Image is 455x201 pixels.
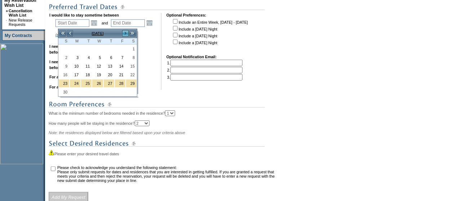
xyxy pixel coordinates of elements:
[49,13,119,17] b: I would like to stay sometime between
[126,79,137,87] a: 29
[126,45,137,53] a: 1
[70,79,80,87] a: 24
[126,70,137,79] td: Saturday, November 22, 2025
[6,18,8,27] td: ·
[101,18,109,28] td: and
[92,54,103,61] a: 5
[103,53,115,62] td: Thursday, November 06, 2025
[92,62,103,70] a: 12
[103,70,115,79] td: Thursday, November 20, 2025
[49,75,81,79] b: For a minimum of
[5,33,32,38] a: My Contracts
[167,67,242,73] td: 2.
[81,71,92,79] a: 18
[70,70,81,79] td: Monday, November 17, 2025
[55,33,96,37] a: (show holiday calendar)
[111,19,145,27] input: Date format: M/D/Y. Shortcut keys: [T] for Today. [UP] or [.] for Next Day. [DOWN] or [,] for Pre...
[167,60,242,66] td: 1.
[92,62,103,70] td: Wednesday, November 12, 2025
[70,71,80,79] a: 17
[58,53,70,62] td: Sunday, November 02, 2025
[58,38,70,45] th: Sunday
[58,88,70,96] td: Sunday, November 30, 2025
[58,70,70,79] td: Sunday, November 16, 2025
[171,18,248,50] td: Include an Entire Week, [DATE] - [DATE] Include a [DATE] Night Include a [DATE] Night Include a [...
[59,30,66,37] a: <<
[115,70,126,79] td: Friday, November 21, 2025
[70,79,81,88] td: Thanksgiving Holiday
[59,62,69,70] a: 9
[59,54,69,61] a: 2
[58,79,70,88] td: Thanksgiving Holiday
[81,53,92,62] td: Tuesday, November 04, 2025
[115,38,126,45] th: Friday
[126,62,137,70] td: Saturday, November 15, 2025
[90,19,98,27] a: Open the calendar popup.
[126,38,137,45] th: Saturday
[167,74,242,81] td: 3.
[92,79,103,87] a: 26
[104,62,114,70] a: 13
[70,62,80,70] a: 10
[70,38,81,45] th: Monday
[115,54,125,61] a: 7
[103,79,115,88] td: Thanksgiving Holiday
[166,55,217,59] b: Optional Notification Email:
[81,62,92,70] td: Tuesday, November 11, 2025
[6,9,8,13] b: »
[126,62,137,70] a: 15
[70,62,81,70] td: Monday, November 10, 2025
[59,71,69,79] a: 16
[9,18,32,27] a: New Release Requests
[115,62,126,70] td: Friday, November 14, 2025
[81,62,92,70] a: 11
[104,54,114,61] a: 6
[73,29,122,37] td: [DATE]
[81,54,92,61] a: 4
[70,54,80,61] a: 3
[49,60,87,64] b: I need a maximum of
[92,71,103,79] a: 19
[115,62,125,70] a: 14
[126,45,137,53] td: Saturday, November 01, 2025
[49,150,54,155] img: icon_alert2.gif
[126,54,137,61] a: 8
[59,88,69,96] a: 30
[126,79,137,88] td: Thanksgiving Holiday
[49,150,277,156] div: Please enter your desired travel dates
[115,79,125,87] a: 28
[57,165,277,183] td: Please check to acknowledge you understand the following statement: Please only submit requests f...
[92,70,103,79] td: Wednesday, November 19, 2025
[49,100,265,109] img: subTtlRoomPreferences.gif
[115,71,125,79] a: 21
[55,19,89,27] input: Date format: M/D/Y. Shortcut keys: [T] for Today. [UP] or [.] for Next Day. [DOWN] or [,] for Pre...
[49,85,82,89] b: For a maximum of
[59,79,69,87] a: 23
[9,9,32,17] a: Cancellation Wish List
[122,30,129,37] a: >
[104,79,114,87] a: 27
[92,38,103,45] th: Wednesday
[70,53,81,62] td: Monday, November 03, 2025
[49,131,185,135] span: Note: the residences displayed below are filtered based upon your criteria above
[126,53,137,62] td: Saturday, November 08, 2025
[103,38,115,45] th: Thursday
[81,70,92,79] td: Tuesday, November 18, 2025
[81,79,92,88] td: Thanksgiving Holiday
[92,79,103,88] td: Thanksgiving Holiday
[115,79,126,88] td: Thanksgiving Holiday
[58,62,70,70] td: Sunday, November 09, 2025
[126,71,137,79] a: 22
[103,62,115,70] td: Thursday, November 13, 2025
[104,71,114,79] a: 20
[115,53,126,62] td: Friday, November 07, 2025
[81,38,92,45] th: Tuesday
[129,30,136,37] a: >>
[92,53,103,62] td: Wednesday, November 05, 2025
[81,79,92,87] a: 25
[66,30,73,37] a: <
[166,13,206,17] b: Optional Preferences:
[49,44,86,49] b: I need a minimum of
[146,19,153,27] a: Open the calendar popup.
